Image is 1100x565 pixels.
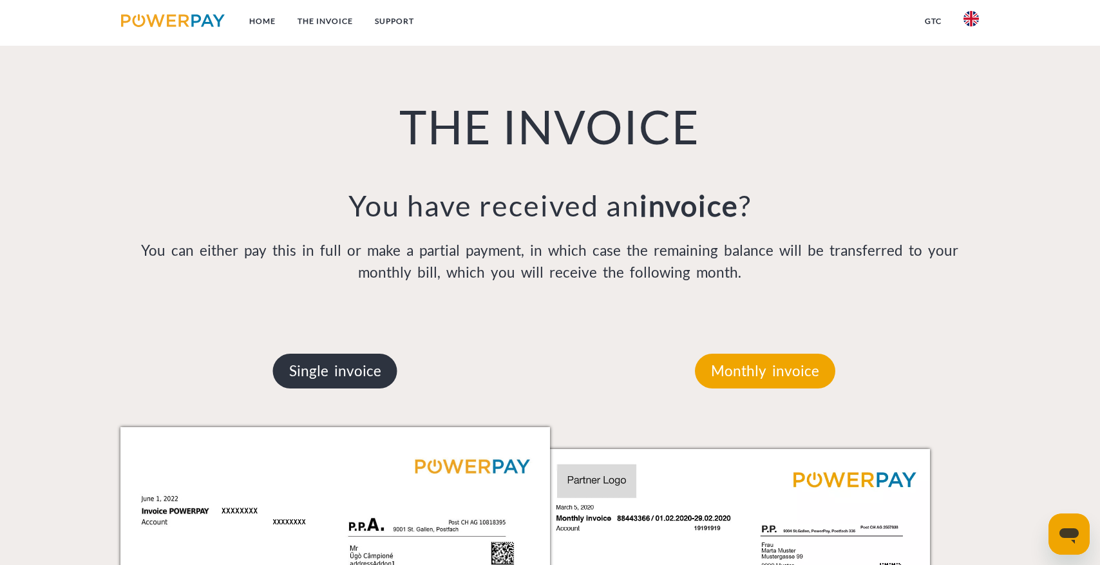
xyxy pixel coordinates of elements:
[695,354,835,388] p: Monthly invoice
[120,187,980,224] h3: You have received an ?
[273,354,397,388] p: Single invoice
[640,188,739,223] b: invoice
[1048,513,1090,555] iframe: Button to launch messaging window
[121,14,225,27] img: logo-powerpay.svg
[287,10,364,33] a: THE INVOICE
[914,10,953,33] a: GTC
[364,10,425,33] a: Support
[238,10,287,33] a: Home
[120,97,980,155] h1: THE INVOICE
[120,240,980,283] p: You can either pay this in full or make a partial payment, in which case the remaining balance wi...
[963,11,979,26] img: en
